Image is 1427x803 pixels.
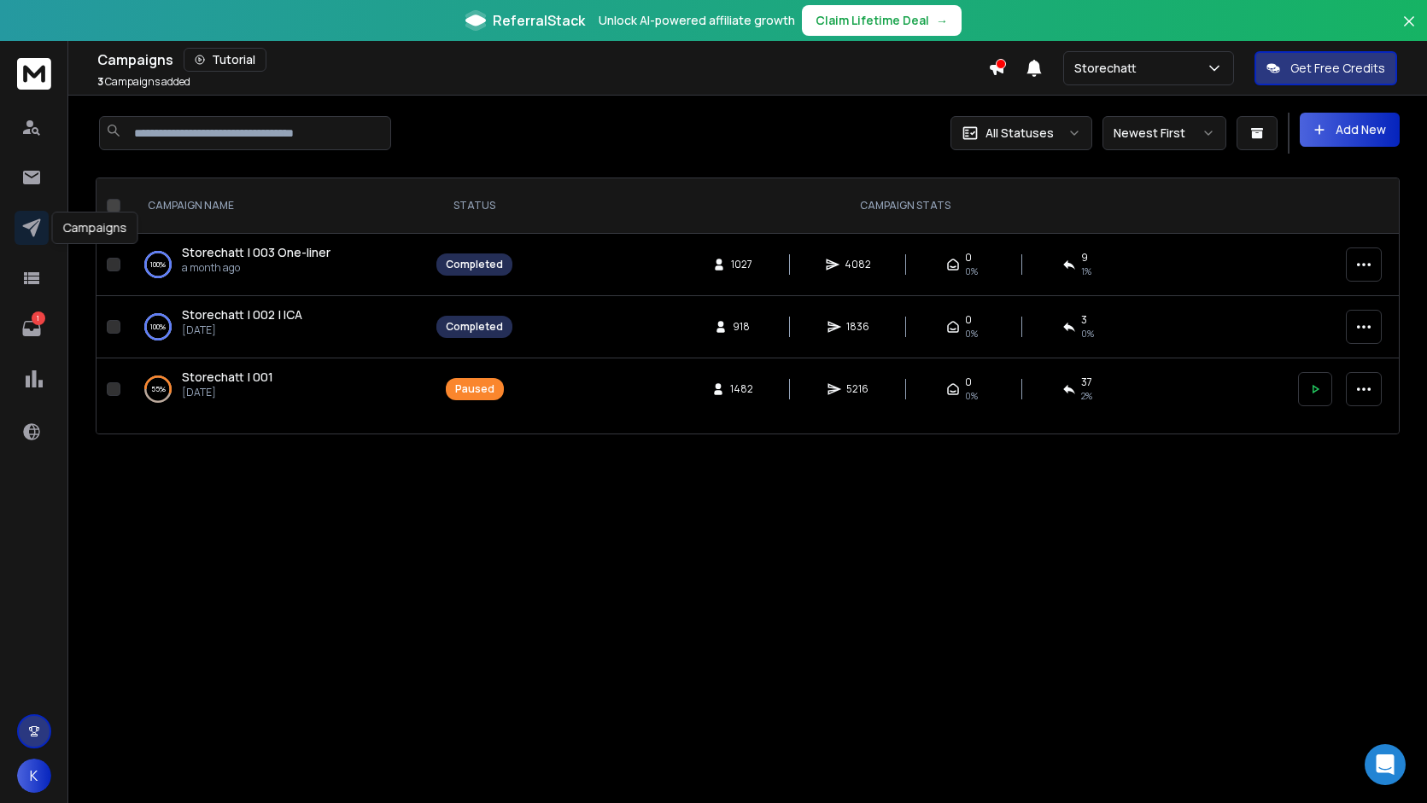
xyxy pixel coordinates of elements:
button: Newest First [1102,116,1226,150]
th: CAMPAIGN STATS [523,178,1288,234]
a: Storechatt | 002 | ICA [182,306,302,323]
button: K [17,759,51,793]
span: 2 % [1081,389,1092,403]
p: 100 % [150,318,166,335]
span: 918 [733,320,750,334]
span: 1 % [1081,265,1091,278]
p: Unlock AI-powered affiliate growth [599,12,795,29]
span: 0% [965,265,978,278]
p: a month ago [182,261,330,275]
div: Completed [446,258,503,271]
p: Storechatt [1074,60,1143,77]
span: 0 [965,313,972,327]
div: Campaigns [97,48,988,72]
span: 1482 [730,382,753,396]
span: 0% [965,327,978,340]
div: Completed [446,320,503,334]
td: 55%Storechatt | 001[DATE] [127,358,426,421]
span: 3 [97,74,103,89]
span: 9 [1081,251,1088,265]
span: 1027 [731,258,752,271]
button: Claim Lifetime Deal→ [802,5,962,36]
p: Get Free Credits [1290,60,1385,77]
span: Storechatt | 001 [182,369,273,385]
span: Storechatt | 003 One-liner [182,244,330,260]
p: 100 % [150,256,166,273]
button: Tutorial [184,48,266,72]
th: CAMPAIGN NAME [127,178,426,234]
span: 3 [1081,313,1087,327]
span: 4082 [845,258,871,271]
span: 0% [965,389,978,403]
p: [DATE] [182,323,302,337]
span: 1836 [846,320,869,334]
p: [DATE] [182,386,273,399]
span: 0 [965,251,972,265]
span: 0 % [1081,327,1094,340]
span: ReferralStack [493,10,585,31]
div: Campaigns [52,212,138,244]
div: Paused [455,382,494,396]
p: 1 [32,311,45,325]
button: Get Free Credits [1254,51,1397,85]
span: → [936,12,948,29]
span: 5216 [846,382,868,396]
p: Campaigns added [97,75,190,89]
td: 100%Storechatt | 003 One-linera month ago [127,234,426,296]
a: Storechatt | 003 One-liner [182,244,330,261]
button: Close banner [1398,10,1420,51]
a: Storechatt | 001 [182,369,273,386]
span: Storechatt | 002 | ICA [182,306,302,323]
th: STATUS [426,178,523,234]
span: 0 [965,375,972,389]
span: 37 [1081,375,1092,389]
div: Open Intercom Messenger [1365,744,1406,785]
button: Add New [1300,113,1400,147]
td: 100%Storechatt | 002 | ICA[DATE] [127,296,426,358]
a: 1 [15,311,49,346]
p: All Statuses [985,125,1054,142]
p: 55 % [151,381,166,398]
